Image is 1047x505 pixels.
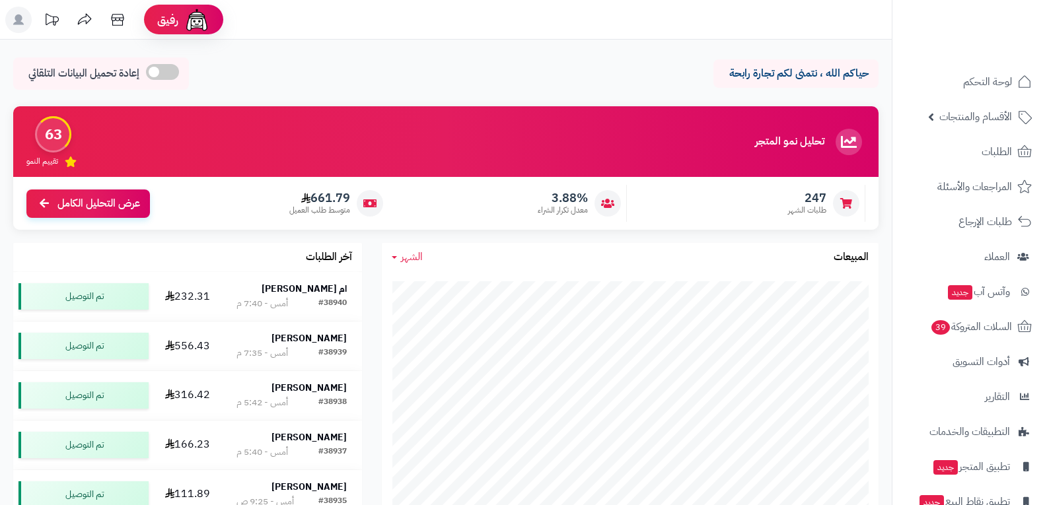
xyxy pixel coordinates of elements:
div: أمس - 5:40 م [236,446,288,459]
h3: آخر الطلبات [306,252,352,263]
span: تطبيق المتجر [932,457,1010,476]
span: 247 [788,191,826,205]
a: تحديثات المنصة [35,7,68,36]
span: طلبات الإرجاع [958,213,1012,231]
a: أدوات التسويق [900,346,1039,378]
span: لوحة التحكم [963,73,1012,91]
span: عرض التحليل الكامل [57,196,140,211]
a: عرض التحليل الكامل [26,189,150,218]
span: رفيق [157,12,178,28]
td: 166.23 [154,421,221,469]
span: العملاء [984,248,1010,266]
a: الشهر [392,250,423,265]
span: الأقسام والمنتجات [939,108,1012,126]
a: المراجعات والأسئلة [900,171,1039,203]
span: متوسط طلب العميل [289,205,350,216]
a: الطلبات [900,136,1039,168]
span: أدوات التسويق [953,353,1010,371]
strong: [PERSON_NAME] [271,430,347,444]
span: 39 [931,320,950,335]
div: أمس - 5:42 م [236,396,288,409]
div: #38940 [318,297,347,310]
span: الطلبات [982,143,1012,161]
div: تم التوصيل [18,382,149,409]
div: #38939 [318,347,347,360]
a: العملاء [900,241,1039,273]
span: إعادة تحميل البيانات التلقائي [28,66,139,81]
span: وآتس آب [947,283,1010,301]
span: جديد [948,285,972,300]
p: حياكم الله ، نتمنى لكم تجارة رابحة [723,66,869,81]
strong: [PERSON_NAME] [271,381,347,395]
td: 232.31 [154,272,221,321]
span: تقييم النمو [26,156,58,167]
span: 3.88% [538,191,588,205]
span: التقارير [985,387,1010,406]
a: التطبيقات والخدمات [900,416,1039,448]
strong: [PERSON_NAME] [271,480,347,494]
div: تم التوصيل [18,333,149,359]
span: معدل تكرار الشراء [538,205,588,216]
a: السلات المتروكة39 [900,311,1039,343]
a: تطبيق المتجرجديد [900,451,1039,483]
a: التقارير [900,381,1039,413]
strong: [PERSON_NAME] [271,331,347,345]
div: تم التوصيل [18,432,149,458]
a: لوحة التحكم [900,66,1039,98]
td: 316.42 [154,371,221,420]
h3: تحليل نمو المتجر [755,136,824,148]
span: التطبيقات والخدمات [929,422,1010,441]
div: تم التوصيل [18,283,149,310]
strong: ام [PERSON_NAME] [262,282,347,296]
div: أمس - 7:35 م [236,347,288,360]
td: 556.43 [154,321,221,370]
div: أمس - 7:40 م [236,297,288,310]
div: #38937 [318,446,347,459]
div: #38938 [318,396,347,409]
a: وآتس آبجديد [900,276,1039,308]
a: طلبات الإرجاع [900,206,1039,238]
span: جديد [933,460,958,475]
span: طلبات الشهر [788,205,826,216]
img: ai-face.png [184,7,210,33]
h3: المبيعات [834,252,869,263]
span: 661.79 [289,191,350,205]
span: المراجعات والأسئلة [937,178,1012,196]
span: الشهر [401,249,423,265]
span: السلات المتروكة [930,318,1012,336]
